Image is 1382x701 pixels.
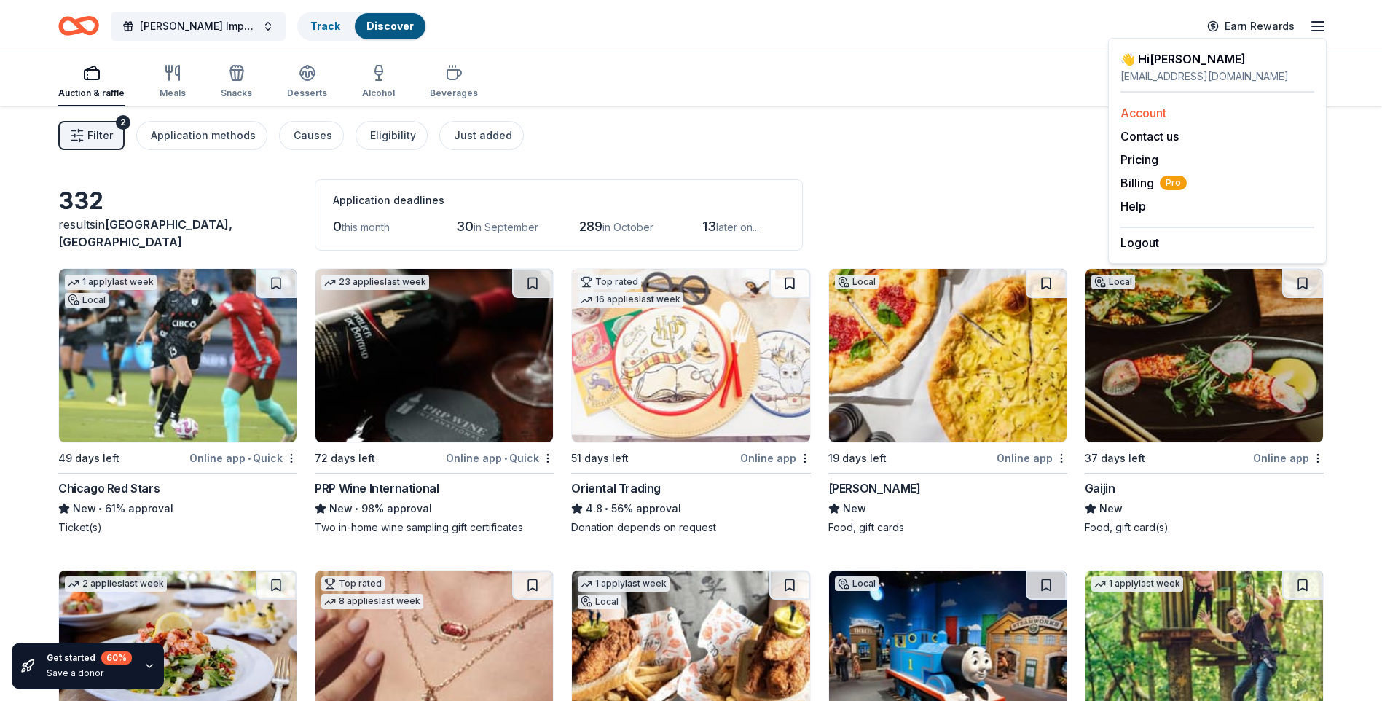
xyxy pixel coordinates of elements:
[1253,449,1324,467] div: Online app
[572,269,809,442] img: Image for Oriental Trading
[59,269,297,442] img: Image for Chicago Red Stars
[65,576,167,592] div: 2 applies last week
[578,292,683,308] div: 16 applies last week
[1091,576,1183,592] div: 1 apply last week
[446,449,554,467] div: Online app Quick
[315,520,554,535] div: Two in-home wine sampling gift certificates
[111,12,286,41] button: [PERSON_NAME] Impact Fall Gala
[1160,176,1187,190] span: Pro
[58,187,297,216] div: 332
[828,450,887,467] div: 19 days left
[1120,50,1314,68] div: 👋 Hi [PERSON_NAME]
[58,450,119,467] div: 49 days left
[248,453,251,464] span: •
[98,503,102,514] span: •
[58,217,232,249] span: [GEOGRAPHIC_DATA], [GEOGRAPHIC_DATA]
[366,20,414,32] a: Discover
[1120,68,1314,85] div: [EMAIL_ADDRESS][DOMAIN_NAME]
[716,221,759,233] span: later on...
[586,500,602,517] span: 4.8
[315,500,554,517] div: 98% approval
[474,221,538,233] span: in September
[356,503,359,514] span: •
[1085,479,1115,497] div: Gaijin
[571,268,810,535] a: Image for Oriental TradingTop rated16 applieslast week51 days leftOnline appOriental Trading4.8•5...
[58,9,99,43] a: Home
[1120,174,1187,192] button: BillingPro
[294,127,332,144] div: Causes
[1120,128,1179,145] button: Contact us
[605,503,609,514] span: •
[58,58,125,106] button: Auction & raffle
[835,576,879,591] div: Local
[58,217,232,249] span: in
[430,58,478,106] button: Beverages
[740,449,811,467] div: Online app
[571,500,810,517] div: 56% approval
[835,275,879,289] div: Local
[58,121,125,150] button: Filter2
[1099,500,1123,517] span: New
[1120,106,1166,120] a: Account
[362,87,395,99] div: Alcohol
[828,479,921,497] div: [PERSON_NAME]
[73,500,96,517] span: New
[828,268,1067,535] a: Image for Bar SalottoLocal19 days leftOnline app[PERSON_NAME]NewFood, gift cards
[702,219,716,234] span: 13
[315,268,554,535] a: Image for PRP Wine International23 applieslast week72 days leftOnline app•QuickPRP Wine Internati...
[58,216,297,251] div: results
[454,127,512,144] div: Just added
[151,127,256,144] div: Application methods
[160,87,186,99] div: Meals
[279,121,344,150] button: Causes
[189,449,297,467] div: Online app Quick
[65,293,109,308] div: Local
[58,268,297,535] a: Image for Chicago Red Stars1 applylast weekLocal49 days leftOnline app•QuickChicago Red StarsNew•...
[321,594,423,609] div: 8 applies last week
[356,121,428,150] button: Eligibility
[321,275,429,290] div: 23 applies last week
[578,595,621,609] div: Local
[65,275,157,290] div: 1 apply last week
[997,449,1067,467] div: Online app
[333,192,785,209] div: Application deadlines
[571,520,810,535] div: Donation depends on request
[1085,268,1324,535] a: Image for GaijinLocal37 days leftOnline appGaijinNewFood, gift card(s)
[58,87,125,99] div: Auction & raffle
[333,219,342,234] span: 0
[1120,152,1158,167] a: Pricing
[136,121,267,150] button: Application methods
[315,479,439,497] div: PRP Wine International
[315,450,375,467] div: 72 days left
[1091,275,1135,289] div: Local
[47,651,132,665] div: Get started
[297,12,427,41] button: TrackDiscover
[116,115,130,130] div: 2
[1120,174,1187,192] span: Billing
[160,58,186,106] button: Meals
[329,500,353,517] span: New
[47,667,132,679] div: Save a donor
[571,479,661,497] div: Oriental Trading
[321,576,385,591] div: Top rated
[828,520,1067,535] div: Food, gift cards
[1085,520,1324,535] div: Food, gift card(s)
[430,87,478,99] div: Beverages
[87,127,113,144] span: Filter
[1198,13,1303,39] a: Earn Rewards
[342,221,390,233] span: this month
[140,17,256,35] span: [PERSON_NAME] Impact Fall Gala
[439,121,524,150] button: Just added
[504,453,507,464] span: •
[221,58,252,106] button: Snacks
[1085,450,1145,467] div: 37 days left
[578,576,670,592] div: 1 apply last week
[58,500,297,517] div: 61% approval
[370,127,416,144] div: Eligibility
[221,87,252,99] div: Snacks
[310,20,340,32] a: Track
[287,58,327,106] button: Desserts
[579,219,602,234] span: 289
[58,520,297,535] div: Ticket(s)
[602,221,653,233] span: in October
